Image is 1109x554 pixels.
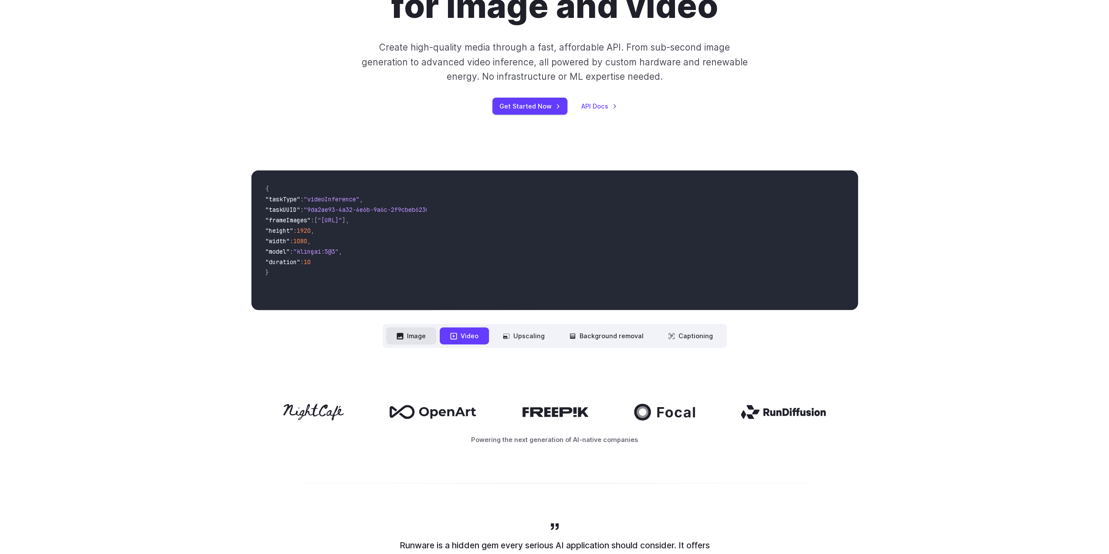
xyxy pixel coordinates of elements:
span: "taskType" [265,195,300,203]
span: "taskUUID" [265,206,300,214]
span: , [339,248,342,255]
span: : [293,227,297,235]
span: 10 [304,258,311,266]
span: [ [314,216,318,224]
span: : [300,206,304,214]
a: API Docs [581,101,617,111]
span: , [311,227,314,235]
button: Captioning [658,327,723,344]
a: Get Started Now [492,98,567,115]
span: "model" [265,248,290,255]
span: "videoInference" [304,195,359,203]
span: } [265,269,269,276]
span: "9da2ae93-4a32-4e6b-9a6c-2f9cbeb62301" [304,206,436,214]
span: "height" [265,227,293,235]
button: Image [386,327,436,344]
button: Background removal [559,327,654,344]
span: , [307,237,311,245]
button: Video [440,327,489,344]
button: Upscaling [492,327,555,344]
span: 1920 [297,227,311,235]
span: , [346,216,349,224]
span: , [359,195,363,203]
span: "[URL]" [318,216,342,224]
span: ] [342,216,346,224]
span: { [265,185,269,193]
span: : [290,248,293,255]
span: 1080 [293,237,307,245]
span: "duration" [265,258,300,266]
span: "frameImages" [265,216,311,224]
p: Powering the next generation of AI-native companies [251,435,858,445]
span: "klingai:5@3" [293,248,339,255]
span: : [300,195,304,203]
p: Create high-quality media through a fast, affordable API. From sub-second image generation to adv... [360,40,749,84]
span: "width" [265,237,290,245]
span: : [300,258,304,266]
span: : [290,237,293,245]
span: : [311,216,314,224]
